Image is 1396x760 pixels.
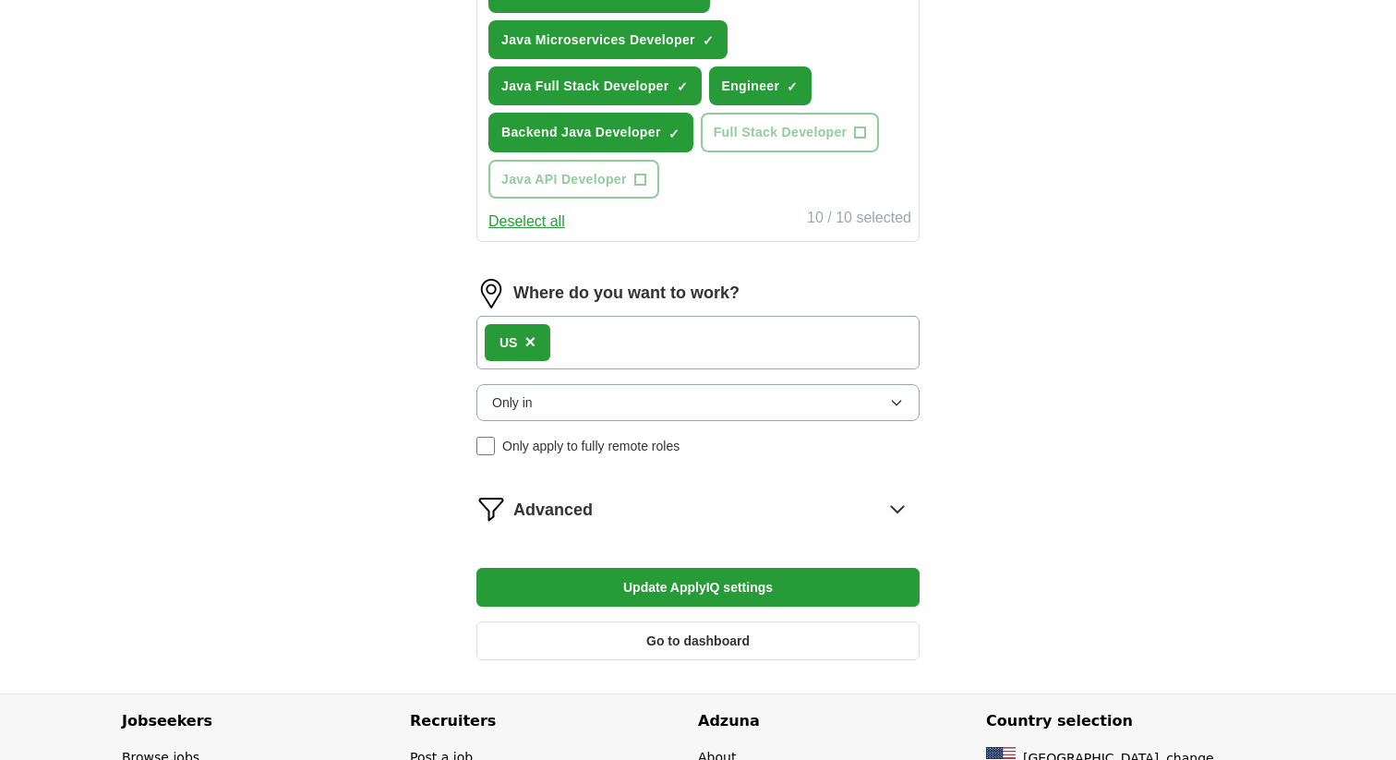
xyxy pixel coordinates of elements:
[524,328,536,357] button: ×
[524,332,536,352] span: ×
[488,210,565,234] button: Deselect all
[501,122,661,142] span: Backend Java Developer
[488,113,693,151] button: Backend Java Developer✓
[476,437,495,455] input: Only apply to fully remote roles
[476,568,920,607] button: Update ApplyIQ settings
[714,122,848,142] span: Full Stack Developer
[488,160,659,199] button: Java API Developer
[709,66,812,105] button: Engineer✓
[499,332,517,353] div: US
[513,280,740,307] label: Where do you want to work?
[488,66,702,105] button: Java Full Stack Developer✓
[476,384,920,421] button: Only in
[513,497,593,524] span: Advanced
[502,436,680,456] span: Only apply to fully remote roles
[476,494,506,524] img: filter
[492,392,533,413] span: Only in
[476,621,920,660] button: Go to dashboard
[668,127,680,141] span: ✓
[703,33,714,48] span: ✓
[476,279,506,308] img: location.png
[701,113,880,151] button: Full Stack Developer
[501,76,669,96] span: Java Full Stack Developer
[677,79,688,94] span: ✓
[501,30,695,50] span: Java Microservices Developer
[501,169,627,189] span: Java API Developer
[722,76,780,96] span: Engineer
[787,79,798,94] span: ✓
[807,206,911,234] div: 10 / 10 selected
[986,694,1274,748] h4: Country selection
[488,20,728,59] button: Java Microservices Developer✓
